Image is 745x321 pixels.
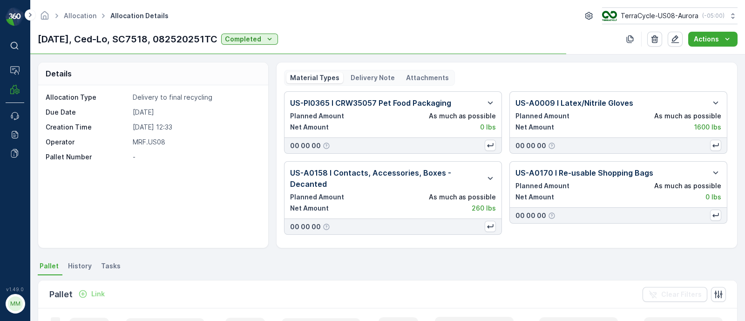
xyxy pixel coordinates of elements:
[705,192,721,202] p: 0 lbs
[40,14,50,22] a: Homepage
[694,34,719,44] p: Actions
[290,222,321,232] p: 00 00 00
[290,73,339,82] p: Material Types
[46,108,129,117] p: Due Date
[133,137,258,147] p: MRF.US08
[602,7,738,24] button: TerraCycle-US08-Aurora(-05:00)
[515,97,633,109] p: US-A0009 I Latex/Nitrile Gloves
[429,192,496,202] p: As much as possible
[323,223,330,231] div: Help Tooltip Icon
[68,261,92,271] span: History
[64,12,96,20] a: Allocation
[661,290,702,299] p: Clear Filters
[515,167,653,178] p: US-A0170 I Re-usable Shopping Bags
[323,142,330,150] div: Help Tooltip Icon
[46,93,129,102] p: Allocation Type
[8,296,23,311] div: MM
[472,204,496,213] p: 260 lbs
[290,192,344,202] p: Planned Amount
[74,288,108,300] button: Link
[515,192,554,202] p: Net Amount
[6,294,24,314] button: MM
[6,7,24,26] img: logo
[133,93,258,102] p: Delivery to final recycling
[46,152,129,162] p: Pallet Number
[654,111,721,121] p: As much as possible
[643,287,707,302] button: Clear Filters
[290,204,329,213] p: Net Amount
[40,261,59,271] span: Pallet
[133,152,258,162] p: -
[548,212,555,219] div: Help Tooltip Icon
[38,32,217,46] p: [DATE], Ced-Lo, SC7518, 082520251TC
[515,111,569,121] p: Planned Amount
[290,167,481,190] p: US-A0158 I Contacts, Accessories, Boxes - Decanted
[515,181,569,191] p: Planned Amount
[694,123,721,132] p: 1600 lbs
[702,12,725,20] p: ( -05:00 )
[101,261,121,271] span: Tasks
[225,34,261,44] p: Completed
[290,111,344,121] p: Planned Amount
[548,142,555,150] div: Help Tooltip Icon
[46,137,129,147] p: Operator
[91,289,105,299] p: Link
[49,288,73,301] p: Pallet
[46,123,129,132] p: Creation Time
[429,111,496,121] p: As much as possible
[46,68,72,79] p: Details
[221,34,278,45] button: Completed
[290,141,321,150] p: 00 00 00
[108,11,170,20] span: Allocation Details
[515,123,554,132] p: Net Amount
[654,181,721,191] p: As much as possible
[133,123,258,132] p: [DATE] 12:33
[515,141,546,150] p: 00 00 00
[602,11,617,21] img: image_ci7OI47.png
[480,123,496,132] p: 0 lbs
[621,11,698,20] p: TerraCycle-US08-Aurora
[290,123,329,132] p: Net Amount
[406,73,449,82] p: Attachments
[133,108,258,117] p: [DATE]
[515,211,546,220] p: 00 00 00
[6,287,24,292] span: v 1.49.0
[290,97,451,109] p: US-PI0365 I CRW35057 Pet Food Packaging
[688,32,738,47] button: Actions
[351,73,395,82] p: Delivery Note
